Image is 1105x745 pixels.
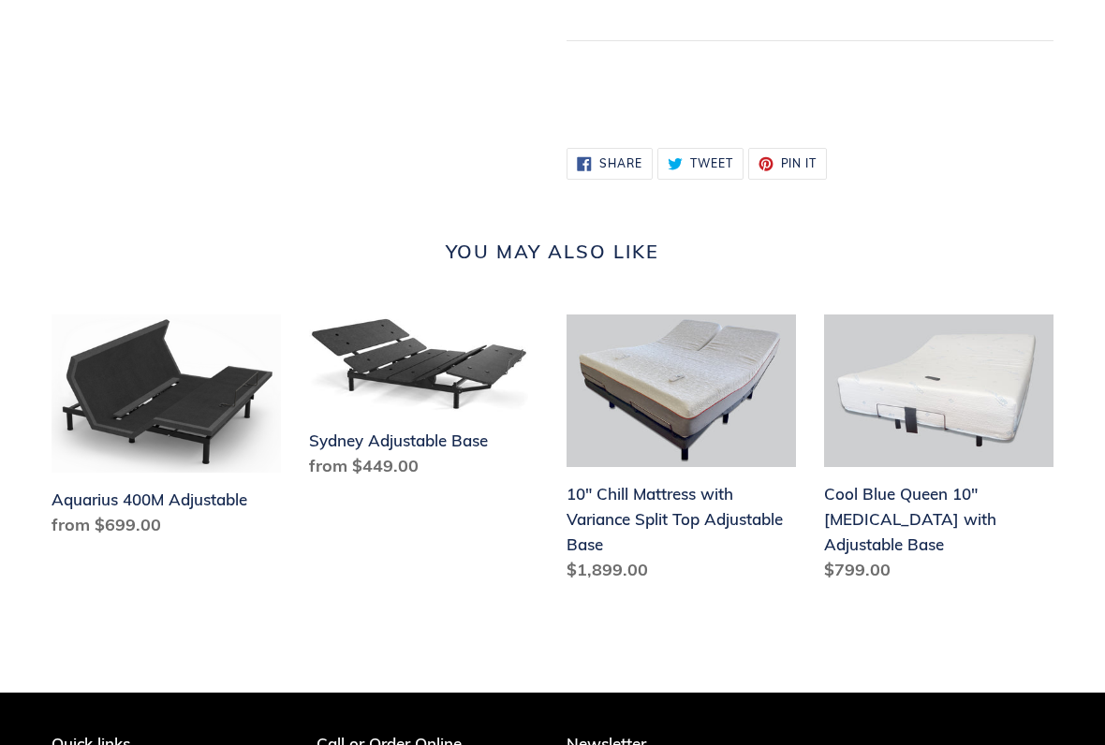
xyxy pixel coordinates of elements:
h2: You may also like [52,241,1053,263]
a: Sydney Adjustable Base [309,314,538,485]
span: Share [599,158,642,169]
span: Tweet [690,158,733,169]
span: Pin it [781,158,818,169]
a: Aquarius 400M Adjustable [52,314,281,544]
a: Cool Blue Queen 10" Memory Foam with Adjustable Base [824,314,1053,590]
a: 10" Chill Mattress with Variance Split Top Adjustable Base [567,314,796,590]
